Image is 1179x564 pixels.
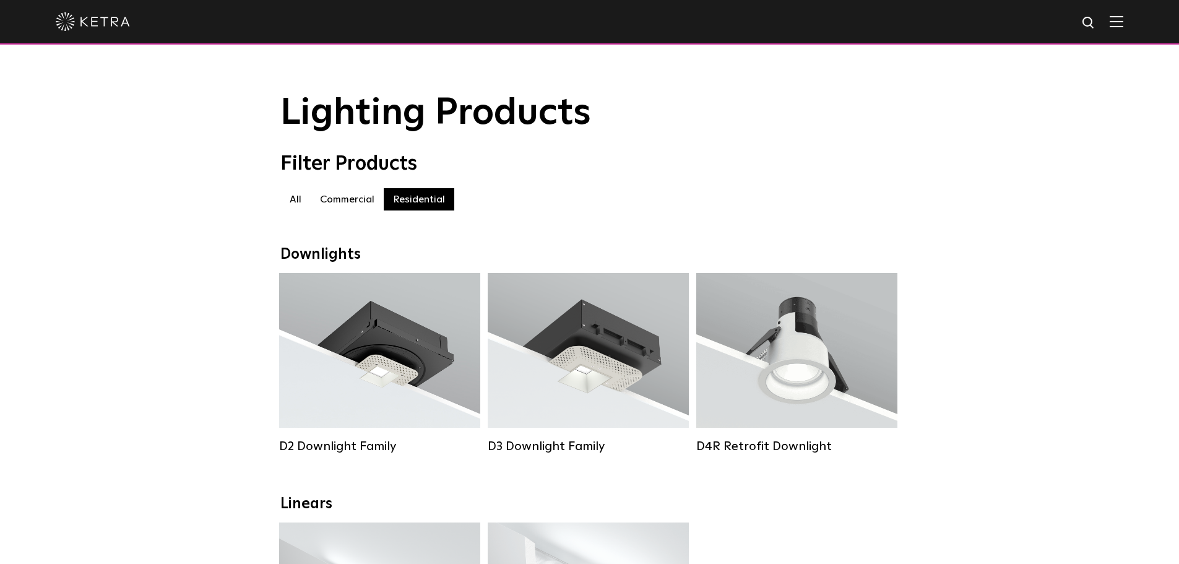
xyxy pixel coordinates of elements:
[280,495,899,513] div: Linears
[279,273,480,454] a: D2 Downlight Family Lumen Output:1200Colors:White / Black / Gloss Black / Silver / Bronze / Silve...
[280,188,311,210] label: All
[280,246,899,264] div: Downlights
[1110,15,1123,27] img: Hamburger%20Nav.svg
[488,439,689,454] div: D3 Downlight Family
[280,95,591,132] span: Lighting Products
[488,273,689,454] a: D3 Downlight Family Lumen Output:700 / 900 / 1100Colors:White / Black / Silver / Bronze / Paintab...
[311,188,384,210] label: Commercial
[56,12,130,31] img: ketra-logo-2019-white
[1081,15,1097,31] img: search icon
[696,273,897,454] a: D4R Retrofit Downlight Lumen Output:800Colors:White / BlackBeam Angles:15° / 25° / 40° / 60°Watta...
[696,439,897,454] div: D4R Retrofit Downlight
[384,188,454,210] label: Residential
[280,152,899,176] div: Filter Products
[279,439,480,454] div: D2 Downlight Family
